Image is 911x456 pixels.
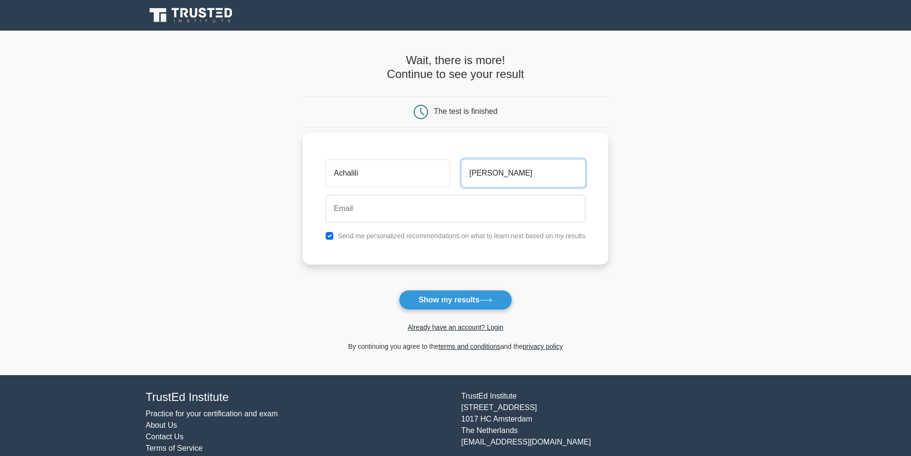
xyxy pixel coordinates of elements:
[338,232,585,240] label: Send me personalized recommendations on what to learn next based on my results
[326,159,450,187] input: First name
[303,54,608,81] h4: Wait, there is more! Continue to see your result
[146,444,203,452] a: Terms of Service
[146,410,278,418] a: Practice for your certification and exam
[146,390,450,404] h4: TrustEd Institute
[434,107,497,115] div: The test is finished
[146,433,184,441] a: Contact Us
[326,195,585,222] input: Email
[407,323,503,331] a: Already have an account? Login
[399,290,512,310] button: Show my results
[523,343,563,350] a: privacy policy
[146,421,177,429] a: About Us
[439,343,500,350] a: terms and conditions
[297,341,614,352] div: By continuing you agree to the and the
[461,159,585,187] input: Last name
